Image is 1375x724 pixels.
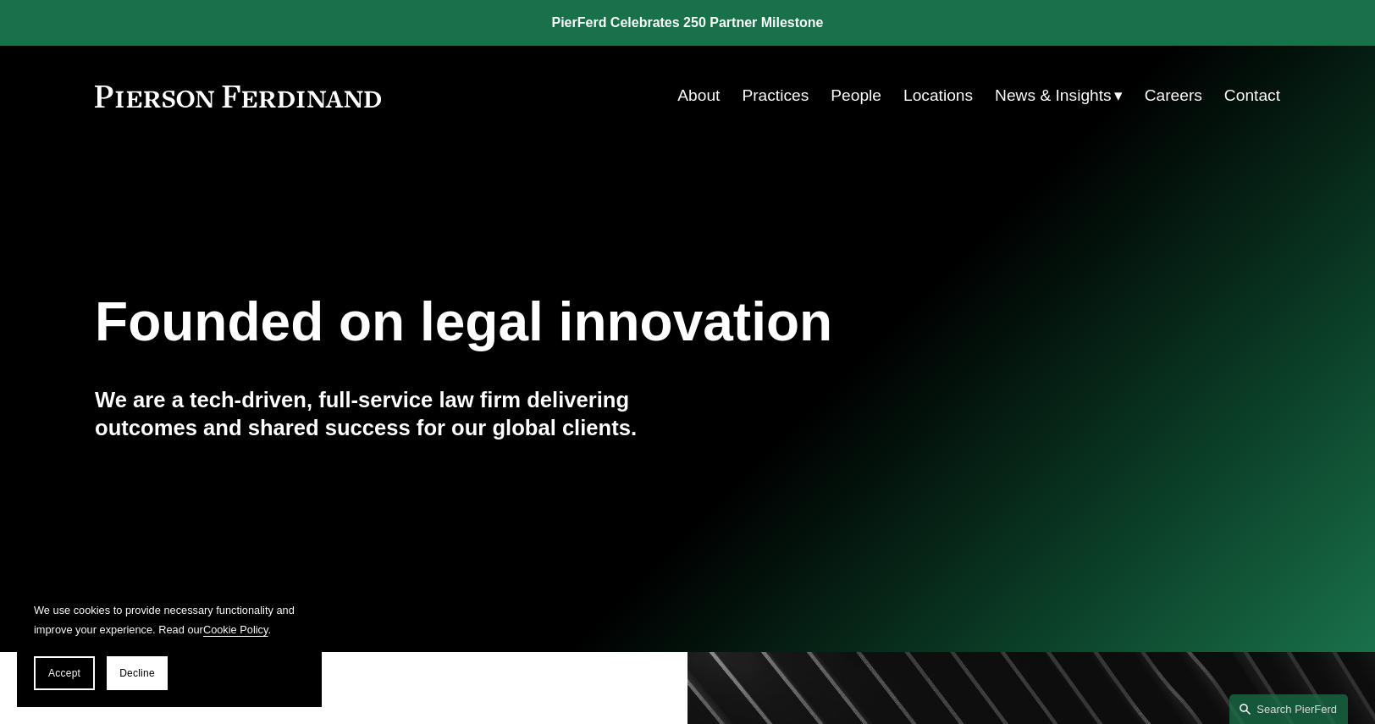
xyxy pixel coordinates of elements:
a: folder dropdown [995,80,1123,112]
a: Practices [742,80,809,112]
h1: Founded on legal innovation [95,291,1083,353]
a: Cookie Policy [203,623,268,636]
span: Accept [48,667,80,679]
button: Accept [34,656,95,690]
h4: We are a tech-driven, full-service law firm delivering outcomes and shared success for our global... [95,386,687,441]
a: Locations [903,80,973,112]
span: Decline [119,667,155,679]
span: News & Insights [995,81,1112,111]
a: About [677,80,720,112]
a: Search this site [1229,694,1348,724]
a: Careers [1145,80,1202,112]
a: People [831,80,881,112]
button: Decline [107,656,168,690]
a: Contact [1224,80,1280,112]
p: We use cookies to provide necessary functionality and improve your experience. Read our . [34,600,305,639]
section: Cookie banner [17,583,322,707]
